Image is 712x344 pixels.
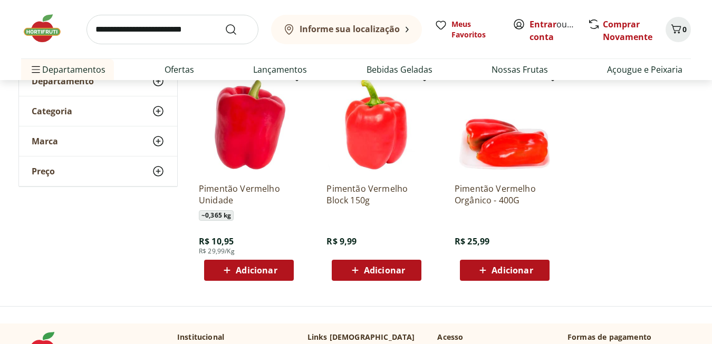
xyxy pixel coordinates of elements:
[326,74,427,174] img: Pimentão Vermelho Block 150g
[530,18,576,43] span: ou
[199,247,235,255] span: R$ 29,99/Kg
[326,183,427,206] a: Pimentão Vermelho Block 150g
[199,235,234,247] span: R$ 10,95
[435,19,500,40] a: Meus Favoritos
[455,235,489,247] span: R$ 25,99
[253,63,307,76] a: Lançamentos
[225,23,250,36] button: Submit Search
[32,136,58,146] span: Marca
[199,74,299,174] img: Pimentão Vermelho Unidade
[32,166,55,176] span: Preço
[492,63,548,76] a: Nossas Frutas
[21,13,74,44] img: Hortifruti
[32,106,72,116] span: Categoria
[19,66,177,96] button: Departamento
[177,332,224,342] p: Institucional
[607,63,682,76] a: Açougue e Peixaria
[199,183,299,206] a: Pimentão Vermelho Unidade
[271,15,422,44] button: Informe sua localização
[30,57,105,82] span: Departamentos
[204,260,294,281] button: Adicionar
[199,210,234,221] span: ~ 0,365 kg
[530,18,588,43] a: Criar conta
[666,17,691,42] button: Carrinho
[682,24,687,34] span: 0
[19,156,177,186] button: Preço
[19,96,177,126] button: Categoria
[32,76,94,86] span: Departamento
[86,15,258,44] input: search
[30,57,42,82] button: Menu
[460,260,550,281] button: Adicionar
[307,332,415,342] p: Links [DEMOGRAPHIC_DATA]
[603,18,652,43] a: Comprar Novamente
[236,266,277,274] span: Adicionar
[332,260,421,281] button: Adicionar
[530,18,556,30] a: Entrar
[367,63,432,76] a: Bebidas Geladas
[165,63,194,76] a: Ofertas
[492,266,533,274] span: Adicionar
[326,235,357,247] span: R$ 9,99
[364,266,405,274] span: Adicionar
[300,23,400,35] b: Informe sua localização
[19,126,177,156] button: Marca
[451,19,500,40] span: Meus Favoritos
[455,183,555,206] a: Pimentão Vermelho Orgânico - 400G
[455,74,555,174] img: Pimentão Vermelho Orgânico - 400G
[567,332,691,342] p: Formas de pagamento
[437,332,463,342] p: Acesso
